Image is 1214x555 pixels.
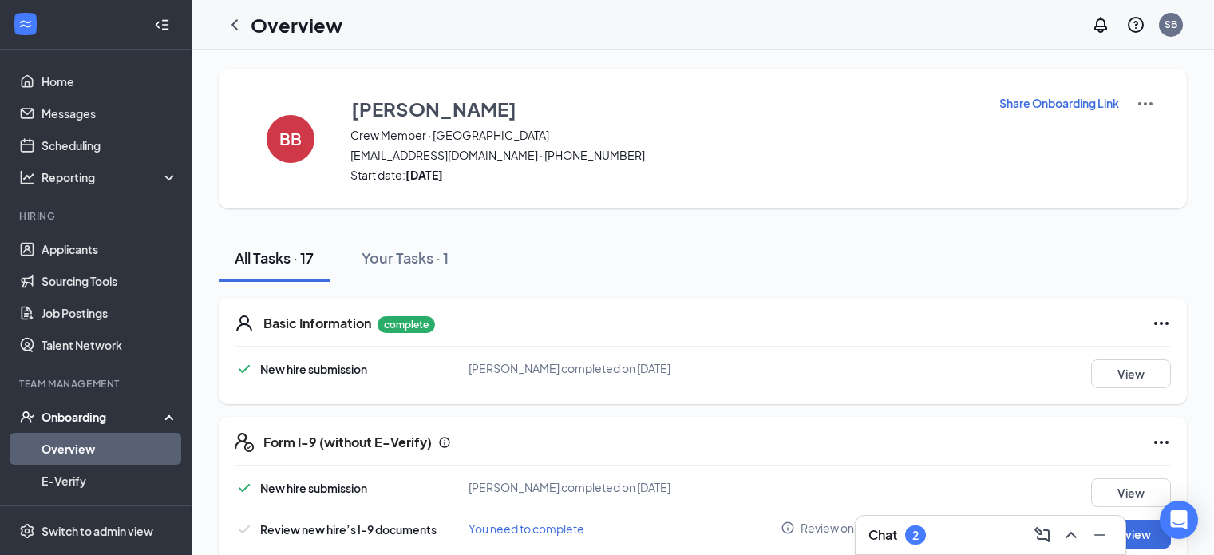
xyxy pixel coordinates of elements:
[378,316,435,333] p: complete
[1152,314,1171,333] svg: Ellipses
[235,478,254,498] svg: Checkmark
[42,297,178,329] a: Job Postings
[42,497,178,529] a: Onboarding Documents
[42,523,153,539] div: Switch to admin view
[781,521,795,535] svg: Info
[1152,433,1171,452] svg: Ellipses
[912,529,919,542] div: 2
[469,480,670,494] span: [PERSON_NAME] completed on [DATE]
[19,209,175,223] div: Hiring
[868,526,897,544] h3: Chat
[251,11,342,38] h1: Overview
[350,147,979,163] span: [EMAIL_ADDRESS][DOMAIN_NAME] · [PHONE_NUMBER]
[362,248,449,268] div: Your Tasks · 1
[19,523,35,539] svg: Settings
[260,522,437,537] span: Review new hire’s I-9 documents
[1091,478,1171,507] button: View
[42,329,178,361] a: Talent Network
[263,434,432,451] h5: Form I-9 (without E-Verify)
[19,169,35,185] svg: Analysis
[999,95,1119,111] p: Share Onboarding Link
[350,167,979,183] span: Start date:
[235,248,314,268] div: All Tasks · 17
[1091,520,1171,549] button: Review
[1033,525,1052,545] svg: ComposeMessage
[42,265,178,297] a: Sourcing Tools
[235,314,254,333] svg: User
[18,16,34,32] svg: WorkstreamLogo
[998,94,1120,112] button: Share Onboarding Link
[1062,525,1081,545] svg: ChevronUp
[279,133,302,145] h4: BB
[42,409,164,425] div: Onboarding
[42,465,178,497] a: E-Verify
[154,17,170,33] svg: Collapse
[235,433,254,452] svg: FormI9EVerifyIcon
[1126,15,1145,34] svg: QuestionInfo
[235,520,254,539] svg: Checkmark
[1091,359,1171,388] button: View
[260,362,367,376] span: New hire submission
[260,481,367,495] span: New hire submission
[405,168,443,182] strong: [DATE]
[1160,501,1198,539] div: Open Intercom Messenger
[42,169,179,185] div: Reporting
[235,359,254,379] svg: Checkmark
[263,315,371,332] h5: Basic Information
[42,65,178,97] a: Home
[1087,522,1113,548] button: Minimize
[1091,15,1110,34] svg: Notifications
[225,15,244,34] svg: ChevronLeft
[1030,522,1055,548] button: ComposeMessage
[1136,94,1155,113] img: More Actions
[1090,525,1109,545] svg: Minimize
[351,95,516,122] h3: [PERSON_NAME]
[42,97,178,129] a: Messages
[469,361,670,375] span: [PERSON_NAME] completed on [DATE]
[350,127,979,143] span: Crew Member · [GEOGRAPHIC_DATA]
[42,129,178,161] a: Scheduling
[42,433,178,465] a: Overview
[1165,18,1177,31] div: SB
[801,520,951,536] span: Review on new hire's first day
[251,94,330,183] button: BB
[350,94,979,123] button: [PERSON_NAME]
[19,377,175,390] div: Team Management
[1058,522,1084,548] button: ChevronUp
[19,409,35,425] svg: UserCheck
[438,436,451,449] svg: Info
[469,521,584,536] span: You need to complete
[42,233,178,265] a: Applicants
